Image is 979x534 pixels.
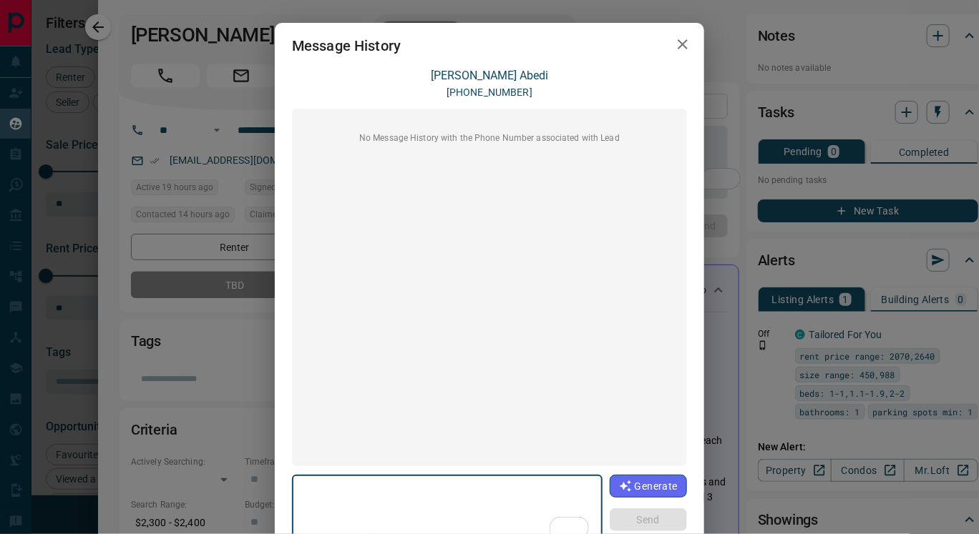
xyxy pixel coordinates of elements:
h2: Message History [275,23,418,69]
p: [PHONE_NUMBER] [447,85,532,100]
a: [PERSON_NAME] Abedi [431,69,548,82]
p: No Message History with the Phone Number associated with Lead [301,132,678,144]
button: Generate [610,475,687,498]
